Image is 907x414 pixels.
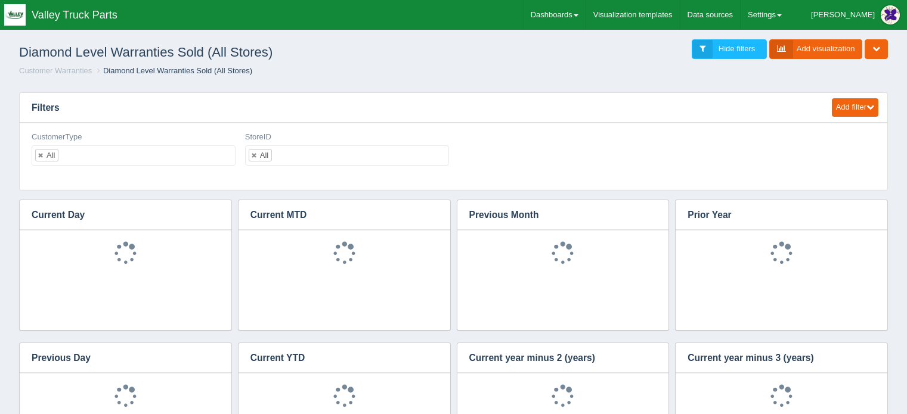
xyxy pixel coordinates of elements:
h3: Current Day [20,200,213,230]
h3: Current year minus 2 (years) [457,343,651,373]
div: All [260,151,268,159]
h3: Previous Month [457,200,651,230]
h3: Current MTD [239,200,432,230]
label: StoreID [245,132,271,143]
a: Hide filters [692,39,767,59]
h3: Current YTD [239,343,432,373]
a: Customer Warranties [19,66,92,75]
img: Profile Picture [881,5,900,24]
h3: Filters [20,93,821,123]
button: Add filter [832,98,878,117]
h3: Previous Day [20,343,213,373]
span: Valley Truck Parts [32,9,117,21]
div: All [47,151,55,159]
span: Hide filters [719,44,755,53]
label: CustomerType [32,132,82,143]
img: q1blfpkbivjhsugxdrfq.png [4,4,26,26]
li: Diamond Level Warranties Sold (All Stores) [94,66,252,77]
h3: Prior Year [676,200,869,230]
div: [PERSON_NAME] [811,3,875,27]
h3: Current year minus 3 (years) [676,343,869,373]
a: Add visualization [769,39,863,59]
h1: Diamond Level Warranties Sold (All Stores) [19,39,454,66]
